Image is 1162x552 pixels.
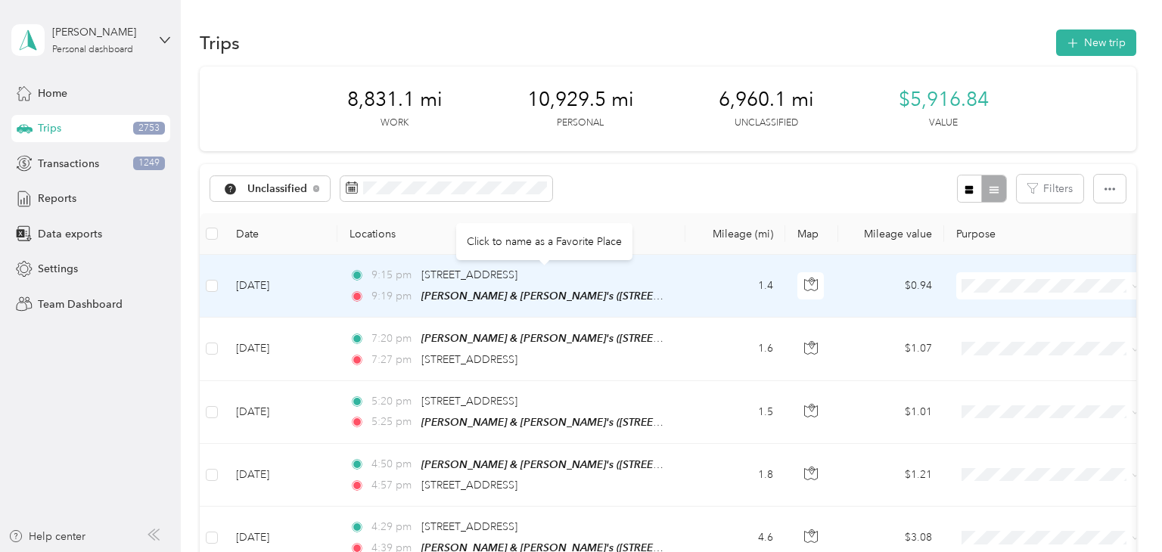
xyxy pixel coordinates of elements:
[347,88,443,112] span: 8,831.1 mi
[133,122,165,135] span: 2753
[557,116,604,130] p: Personal
[785,213,838,255] th: Map
[371,267,415,284] span: 9:15 pm
[685,381,785,444] td: 1.5
[421,290,892,302] span: [PERSON_NAME] & [PERSON_NAME]'s ([STREET_ADDRESS] , [GEOGRAPHIC_DATA], [US_STATE])
[224,444,337,507] td: [DATE]
[371,519,415,535] span: 4:29 pm
[38,226,102,242] span: Data exports
[456,223,632,260] div: Click to name as a Favorite Place
[371,393,415,410] span: 5:20 pm
[421,268,517,281] span: [STREET_ADDRESS]
[685,213,785,255] th: Mileage (mi)
[944,213,1156,255] th: Purpose
[838,318,944,380] td: $1.07
[421,332,892,345] span: [PERSON_NAME] & [PERSON_NAME]'s ([STREET_ADDRESS] , [GEOGRAPHIC_DATA], [US_STATE])
[719,88,814,112] span: 6,960.1 mi
[1017,175,1083,203] button: Filters
[371,288,415,305] span: 9:19 pm
[337,213,685,255] th: Locations
[371,352,415,368] span: 7:27 pm
[685,318,785,380] td: 1.6
[421,416,892,429] span: [PERSON_NAME] & [PERSON_NAME]'s ([STREET_ADDRESS] , [GEOGRAPHIC_DATA], [US_STATE])
[224,381,337,444] td: [DATE]
[38,191,76,206] span: Reports
[8,529,85,544] button: Help center
[1077,467,1162,552] iframe: Everlance-gr Chat Button Frame
[421,479,517,492] span: [STREET_ADDRESS]
[421,353,517,366] span: [STREET_ADDRESS]
[38,261,78,277] span: Settings
[421,395,517,408] span: [STREET_ADDRESS]
[200,35,240,51] h1: Trips
[1056,29,1136,56] button: New trip
[371,330,415,347] span: 7:20 pm
[38,156,99,172] span: Transactions
[685,255,785,318] td: 1.4
[899,88,989,112] span: $5,916.84
[381,116,409,130] p: Work
[224,213,337,255] th: Date
[371,477,415,494] span: 4:57 pm
[247,184,308,194] span: Unclassified
[224,318,337,380] td: [DATE]
[38,296,123,312] span: Team Dashboard
[133,157,165,170] span: 1249
[52,45,133,54] div: Personal dashboard
[38,120,61,136] span: Trips
[838,444,944,507] td: $1.21
[371,456,415,473] span: 4:50 pm
[838,213,944,255] th: Mileage value
[838,381,944,444] td: $1.01
[421,520,517,533] span: [STREET_ADDRESS]
[38,85,67,101] span: Home
[929,116,958,130] p: Value
[838,255,944,318] td: $0.94
[527,88,634,112] span: 10,929.5 mi
[371,414,415,430] span: 5:25 pm
[421,458,892,471] span: [PERSON_NAME] & [PERSON_NAME]'s ([STREET_ADDRESS] , [GEOGRAPHIC_DATA], [US_STATE])
[735,116,798,130] p: Unclassified
[224,255,337,318] td: [DATE]
[52,24,147,40] div: [PERSON_NAME]
[685,444,785,507] td: 1.8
